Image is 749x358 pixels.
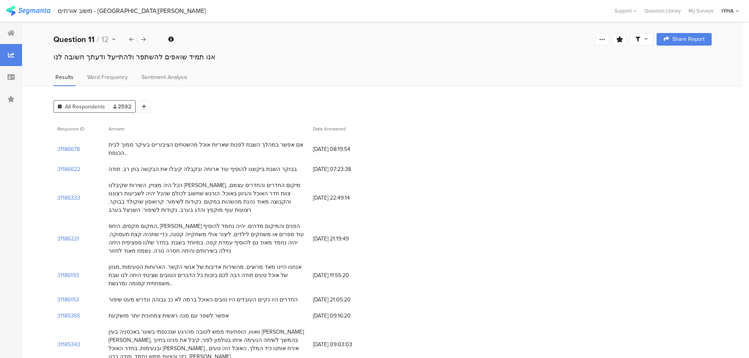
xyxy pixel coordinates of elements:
section: 31186333 [57,194,80,202]
div: אנחנו היינו מאד מרוצים. מהשירות אדיבות של אנשי הקשר. הארוחות הטעימות ,מגוון של אוכל טעים תודה רבה... [109,263,305,288]
div: אנו תמיד שואפים להשתפר ולהתייעל ודעתך חשובה לנו [53,52,712,62]
span: 2592 [113,103,131,111]
a: My Surveys [685,7,718,15]
a: Question Library [640,7,685,15]
span: [DATE] 21:05:20 [313,296,376,304]
span: Results [55,73,74,81]
span: [DATE] 08:19:54 [313,145,376,153]
div: Support [615,5,637,17]
div: | [53,6,55,15]
span: Date Answered [313,125,346,132]
div: משוב אורחים - [GEOGRAPHIC_DATA][PERSON_NAME] [58,7,206,15]
span: Sentiment Analysis [142,73,188,81]
b: Question 11 [53,33,94,45]
span: 12 [101,33,109,45]
div: המקום מקסים, היחס, [PERSON_NAME] הפנים והמיקום מדהים. יהיה נחמד להוסיף עוד ספרים או משחקים לילדים... [109,222,305,255]
div: בבוקר השבת ביקשנו להוסיף עוד ארוחה ובקבלה קיבלו את הבקשה בחן רב. תודה [109,165,297,173]
span: Response ID [57,125,84,132]
span: [DATE] 22:49:14 [313,194,376,202]
span: [DATE] 21:19:49 [313,235,376,243]
span: [DATE] 07:23:38 [313,165,376,173]
div: אם אפשר במהלך השבת לפנות שאריות אוכל מהשטחים הציבוריים בעיקר סמוך לבית הכנסת... [109,141,305,157]
div: אפשר לשפר עם מנה ראשית צמחונית יותר מושקעת [109,312,229,320]
section: 31186221 [57,235,79,243]
span: Answer [109,125,125,132]
span: [DATE] 11:55:20 [313,271,376,279]
span: Share Report [672,37,705,42]
span: Word Frequency [87,73,128,81]
section: 31186193 [57,271,79,279]
section: 31186678 [57,145,80,153]
span: [DATE] 09:03:03 [313,340,376,349]
span: [DATE] 09:16:20 [313,312,376,320]
div: הכל היה מצויין, השירות שקיבלנו [PERSON_NAME], מיקום החדרים והחדרים עצמם, צוות חדר האוכל והגיוון ב... [109,181,305,214]
section: 31186622 [57,165,80,173]
div: החדרים היו נקיים העובדים היו טובים האוכל ברמה לא ככ גבוהה ונדרש מעט שיפור [109,296,298,304]
section: 31185343 [57,340,80,349]
span: All Respondents [65,103,105,111]
div: IYHA [721,7,734,15]
span: / [97,33,99,45]
section: 31185365 [57,312,80,320]
section: 31186153 [57,296,79,304]
img: segmanta logo [6,6,50,16]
